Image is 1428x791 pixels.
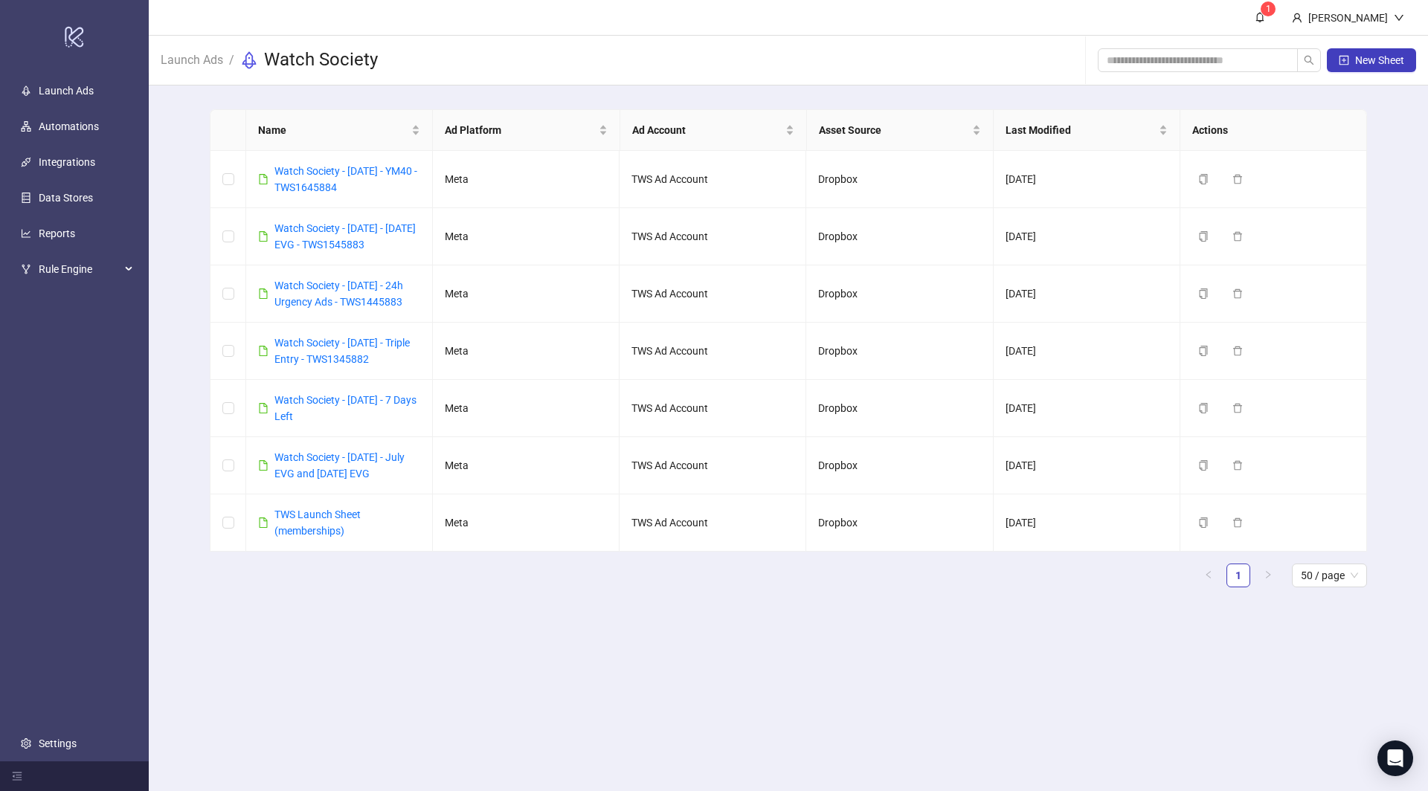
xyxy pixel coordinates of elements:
[258,231,268,242] span: file
[620,437,806,494] td: TWS Ad Account
[806,494,993,552] td: Dropbox
[240,51,258,69] span: rocket
[274,451,405,480] a: Watch Society - [DATE] - July EVG and [DATE] EVG
[1197,564,1220,587] li: Previous Page
[274,337,410,365] a: Watch Society - [DATE] - Triple Entry - TWS1345882
[806,380,993,437] td: Dropbox
[1226,564,1250,587] li: 1
[1261,1,1276,16] sup: 1
[39,254,120,284] span: Rule Engine
[21,264,31,274] span: fork
[819,122,969,138] span: Asset Source
[246,110,433,151] th: Name
[620,265,806,323] td: TWS Ad Account
[158,51,226,67] a: Launch Ads
[1394,13,1404,23] span: down
[807,110,994,151] th: Asset Source
[1198,460,1209,471] span: copy
[1292,564,1367,587] div: Page Size
[1232,403,1243,413] span: delete
[1255,12,1265,22] span: bell
[632,122,782,138] span: Ad Account
[1266,4,1271,14] span: 1
[806,437,993,494] td: Dropbox
[620,110,807,151] th: Ad Account
[1232,174,1243,184] span: delete
[1256,564,1280,587] li: Next Page
[264,48,378,72] h3: Watch Society
[1198,346,1209,356] span: copy
[994,110,1180,151] th: Last Modified
[258,288,268,299] span: file
[994,265,1180,323] td: [DATE]
[39,156,95,168] a: Integrations
[258,517,268,528] span: file
[620,380,806,437] td: TWS Ad Account
[994,380,1180,437] td: [DATE]
[39,120,99,132] a: Automations
[1327,48,1416,72] button: New Sheet
[258,174,268,184] span: file
[620,208,806,265] td: TWS Ad Account
[1232,288,1243,299] span: delete
[1198,231,1209,242] span: copy
[1355,54,1404,66] span: New Sheet
[433,323,620,380] td: Meta
[1339,55,1349,65] span: plus-square
[433,110,620,151] th: Ad Platform
[994,151,1180,208] td: [DATE]
[274,508,361,537] a: TWS Launch Sheet (memberships)
[1232,231,1243,242] span: delete
[1232,517,1243,528] span: delete
[994,208,1180,265] td: [DATE]
[39,227,75,239] a: Reports
[1204,570,1213,579] span: left
[274,394,416,422] a: Watch Society - [DATE] - 7 Days Left
[1377,740,1413,776] div: Open Intercom Messenger
[258,403,268,413] span: file
[620,494,806,552] td: TWS Ad Account
[274,165,417,193] a: Watch Society - [DATE] - YM40 - TWS1645884
[620,151,806,208] td: TWS Ad Account
[12,771,22,781] span: menu-fold
[445,122,595,138] span: Ad Platform
[620,323,806,380] td: TWS Ad Account
[806,208,993,265] td: Dropbox
[994,323,1180,380] td: [DATE]
[1301,564,1358,587] span: 50 / page
[433,494,620,552] td: Meta
[994,494,1180,552] td: [DATE]
[229,48,234,72] li: /
[1232,460,1243,471] span: delete
[1180,110,1367,151] th: Actions
[258,346,268,356] span: file
[274,222,416,251] a: Watch Society - [DATE] - [DATE] EVG - TWS1545883
[1304,55,1314,65] span: search
[1197,564,1220,587] button: left
[1227,564,1249,587] a: 1
[1256,564,1280,587] button: right
[994,437,1180,494] td: [DATE]
[433,151,620,208] td: Meta
[433,208,620,265] td: Meta
[1198,517,1209,528] span: copy
[433,265,620,323] td: Meta
[1198,288,1209,299] span: copy
[433,380,620,437] td: Meta
[1264,570,1273,579] span: right
[1302,10,1394,26] div: [PERSON_NAME]
[1198,174,1209,184] span: copy
[1006,122,1156,138] span: Last Modified
[806,151,993,208] td: Dropbox
[1232,346,1243,356] span: delete
[433,437,620,494] td: Meta
[258,122,408,138] span: Name
[39,85,94,97] a: Launch Ads
[39,192,93,204] a: Data Stores
[806,323,993,380] td: Dropbox
[1292,13,1302,23] span: user
[258,460,268,471] span: file
[274,280,403,308] a: Watch Society - [DATE] - 24h Urgency Ads - TWS1445883
[39,737,77,749] a: Settings
[1198,403,1209,413] span: copy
